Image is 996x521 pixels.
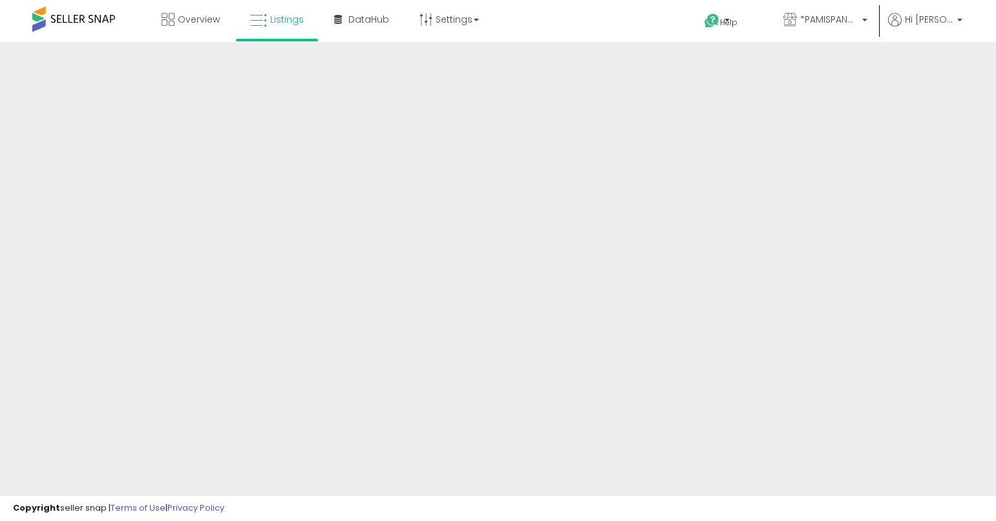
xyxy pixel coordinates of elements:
[348,13,389,26] span: DataHub
[178,13,220,26] span: Overview
[13,502,224,515] div: seller snap | |
[111,502,165,514] a: Terms of Use
[720,17,737,28] span: Help
[905,13,953,26] span: Hi [PERSON_NAME]
[694,3,763,42] a: Help
[167,502,224,514] a: Privacy Policy
[704,13,720,29] i: Get Help
[13,502,60,514] strong: Copyright
[888,13,962,42] a: Hi [PERSON_NAME]
[270,13,304,26] span: Listings
[800,13,858,26] span: *PAMISPANAS*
